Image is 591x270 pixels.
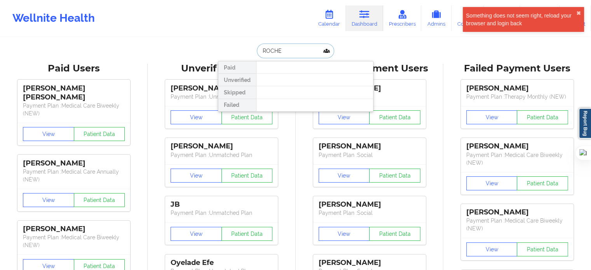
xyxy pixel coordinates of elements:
button: View [319,169,370,183]
button: View [23,193,74,207]
div: [PERSON_NAME] [23,225,125,233]
p: Payment Plan : Medical Care Biweekly (NEW) [23,102,125,117]
p: Payment Plan : Medical Care Biweekly (NEW) [23,233,125,249]
div: Unverified [218,74,256,86]
button: Patient Data [369,110,420,124]
div: Paid Users [5,63,142,75]
button: Patient Data [517,110,568,124]
div: Failed [218,99,256,111]
button: Patient Data [74,127,125,141]
p: Payment Plan : Medical Care Biweekly (NEW) [466,151,568,167]
button: Patient Data [369,227,420,241]
button: View [466,176,518,190]
button: View [171,169,222,183]
p: Payment Plan : Social [319,209,420,217]
button: Patient Data [221,227,273,241]
p: Payment Plan : Medical Care Biweekly (NEW) [466,217,568,232]
div: [PERSON_NAME] [171,84,272,93]
p: Payment Plan : Social [319,151,420,159]
div: Skipped [218,86,256,99]
div: [PERSON_NAME] [319,258,420,267]
button: View [171,227,222,241]
div: Oyelade Efe [171,258,272,267]
button: View [171,110,222,124]
a: Admins [421,5,452,31]
p: Payment Plan : Unmatched Plan [171,93,272,101]
div: Paid [218,61,256,74]
div: Unverified Users [153,63,290,75]
a: Coaches [452,5,484,31]
button: View [466,242,518,256]
button: Patient Data [369,169,420,183]
div: [PERSON_NAME] [466,142,568,151]
div: [PERSON_NAME] [319,200,420,209]
button: Patient Data [221,110,273,124]
p: Payment Plan : Unmatched Plan [171,209,272,217]
button: View [23,127,74,141]
a: Prescribers [383,5,422,31]
div: [PERSON_NAME] [23,159,125,168]
p: Payment Plan : Therapy Monthly (NEW) [466,93,568,101]
button: Patient Data [517,176,568,190]
div: [PERSON_NAME] [466,84,568,93]
p: Payment Plan : Medical Care Annually (NEW) [23,168,125,183]
a: Dashboard [346,5,383,31]
a: Calendar [312,5,346,31]
button: Patient Data [74,193,125,207]
div: [PERSON_NAME] [171,142,272,151]
button: View [319,227,370,241]
div: Something does not seem right, reload your browser and login back [466,12,576,27]
div: [PERSON_NAME] [466,208,568,217]
div: Failed Payment Users [449,63,586,75]
button: View [466,110,518,124]
div: JB [171,200,272,209]
p: Payment Plan : Unmatched Plan [171,151,272,159]
button: close [576,10,581,16]
div: [PERSON_NAME] [319,142,420,151]
button: Patient Data [517,242,568,256]
div: [PERSON_NAME] [PERSON_NAME] [23,84,125,102]
button: Patient Data [221,169,273,183]
a: Report Bug [579,108,591,139]
button: View [319,110,370,124]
